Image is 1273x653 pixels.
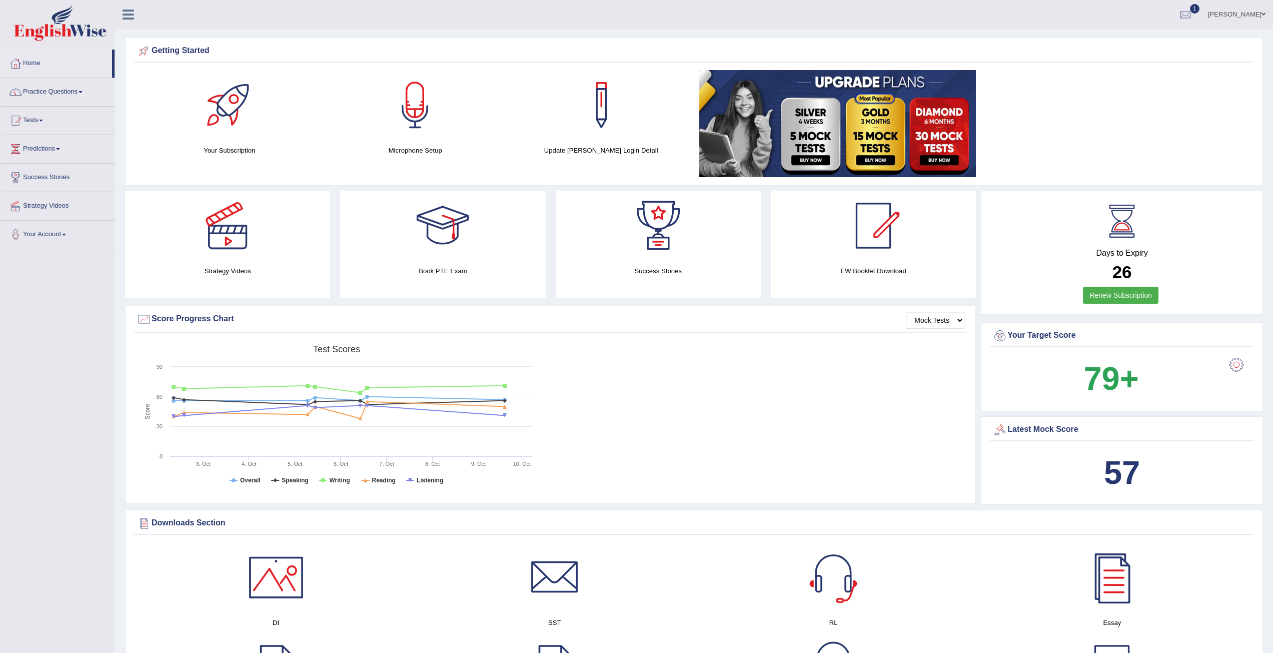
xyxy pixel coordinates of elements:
[1190,4,1200,14] span: 1
[992,249,1251,258] h4: Days to Expiry
[160,453,163,459] text: 0
[125,266,330,276] h4: Strategy Videos
[142,617,410,628] h4: DI
[992,422,1251,437] div: Latest Mock Score
[1112,262,1132,282] b: 26
[1104,454,1140,491] b: 57
[137,516,1251,531] div: Downloads Section
[144,404,151,420] tspan: Score
[1,192,115,217] a: Strategy Videos
[1,135,115,160] a: Predictions
[417,477,443,484] tspan: Listening
[196,461,210,467] tspan: 3. Oct
[556,266,761,276] h4: Success Stories
[379,461,394,467] tspan: 7. Oct
[471,461,486,467] tspan: 9. Oct
[1,221,115,246] a: Your Account
[1,50,112,75] a: Home
[699,617,968,628] h4: RL
[420,617,689,628] h4: SST
[771,266,976,276] h4: EW Booklet Download
[282,477,308,484] tspan: Speaking
[340,266,545,276] h4: Book PTE Exam
[699,70,976,177] img: small5.jpg
[513,145,689,156] h4: Update [PERSON_NAME] Login Detail
[1,107,115,132] a: Tests
[313,344,360,354] tspan: Test scores
[240,477,261,484] tspan: Overall
[157,423,163,429] text: 30
[1083,360,1138,397] b: 79+
[242,461,256,467] tspan: 4. Oct
[157,394,163,400] text: 60
[157,364,163,370] text: 90
[328,145,504,156] h4: Microphone Setup
[137,44,1251,59] div: Getting Started
[142,145,318,156] h4: Your Subscription
[334,461,348,467] tspan: 6. Oct
[513,461,531,467] tspan: 10. Oct
[978,617,1246,628] h4: Essay
[992,328,1251,343] div: Your Target Score
[1,164,115,189] a: Success Stories
[372,477,396,484] tspan: Reading
[329,477,350,484] tspan: Writing
[288,461,302,467] tspan: 5. Oct
[1,78,115,103] a: Practice Questions
[1083,287,1158,304] a: Renew Subscription
[425,461,440,467] tspan: 8. Oct
[137,312,964,327] div: Score Progress Chart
